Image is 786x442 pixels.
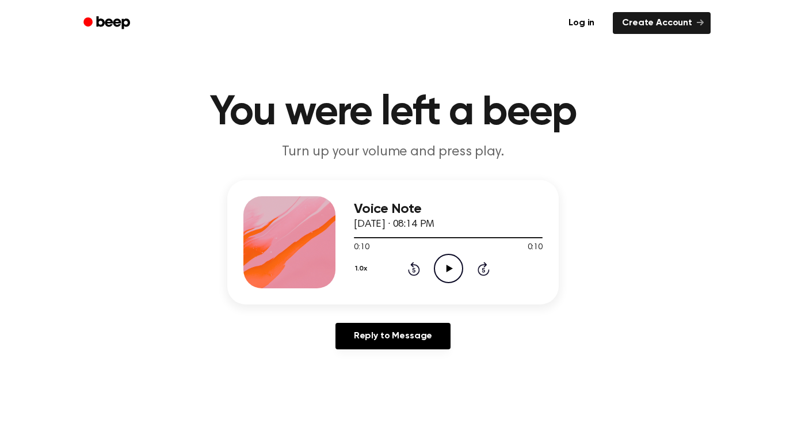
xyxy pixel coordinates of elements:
h3: Voice Note [354,201,543,217]
span: 0:10 [528,242,543,254]
span: 0:10 [354,242,369,254]
a: Beep [75,12,140,35]
a: Create Account [613,12,711,34]
span: [DATE] · 08:14 PM [354,219,434,230]
a: Reply to Message [335,323,451,349]
a: Log in [557,10,606,36]
h1: You were left a beep [98,92,688,134]
p: Turn up your volume and press play. [172,143,614,162]
button: 1.0x [354,259,371,279]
